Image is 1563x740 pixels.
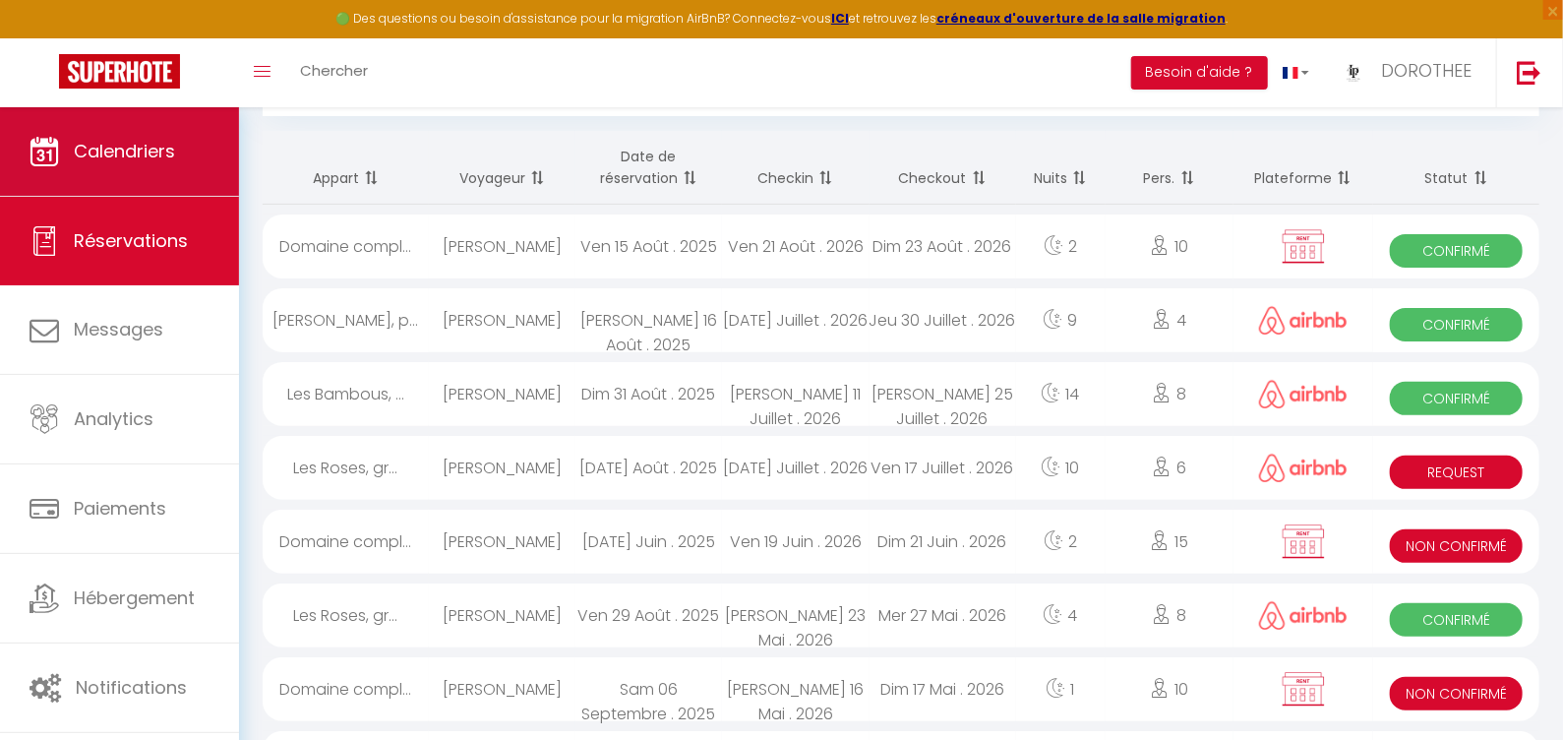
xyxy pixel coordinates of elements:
[1233,131,1374,205] th: Sort by channel
[74,317,163,341] span: Messages
[16,8,75,67] button: Ouvrir le widget de chat LiveChat
[831,10,849,27] a: ICI
[1373,131,1539,205] th: Sort by status
[1324,38,1496,107] a: ... DOROTHEE
[1339,56,1368,86] img: ...
[74,406,153,431] span: Analytics
[74,496,166,521] span: Paiements
[722,131,869,205] th: Sort by checkin
[1131,56,1268,90] button: Besoin d'aide ?
[263,131,429,205] th: Sort by rentals
[870,131,1016,205] th: Sort by checkout
[1106,131,1233,205] th: Sort by people
[429,131,575,205] th: Sort by guest
[936,10,1226,27] a: créneaux d'ouverture de la salle migration
[74,139,175,163] span: Calendriers
[300,60,368,81] span: Chercher
[59,54,180,89] img: Super Booking
[74,228,188,253] span: Réservations
[1381,58,1472,83] span: DOROTHEE
[1016,131,1106,205] th: Sort by nights
[76,675,187,700] span: Notifications
[74,586,195,610] span: Hébergement
[575,131,722,205] th: Sort by booking date
[285,38,383,107] a: Chercher
[1517,60,1541,85] img: logout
